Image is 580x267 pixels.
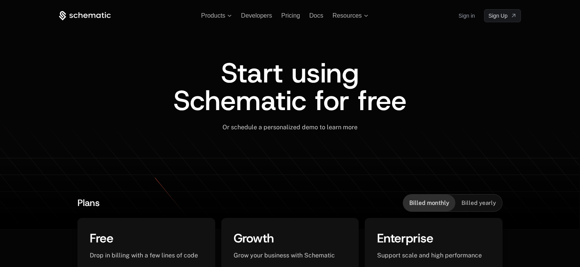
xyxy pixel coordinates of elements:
a: Developers [241,12,272,19]
span: Plans [77,197,100,209]
span: Free [90,230,114,246]
a: Docs [309,12,323,19]
span: Start using Schematic for free [173,54,407,119]
span: Billed monthly [409,199,449,207]
span: Resources [333,12,362,19]
a: [object Object] [484,9,521,22]
span: Or schedule a personalized demo to learn more [222,124,358,131]
span: Growth [234,230,274,246]
span: Support scale and high performance [377,252,482,259]
span: Enterprise [377,230,433,246]
span: Grow your business with Schematic [234,252,335,259]
span: Sign Up [488,12,507,20]
span: Billed yearly [461,199,496,207]
a: Pricing [281,12,300,19]
a: Sign in [458,10,475,22]
span: Products [201,12,225,19]
span: Drop in billing with a few lines of code [90,252,198,259]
